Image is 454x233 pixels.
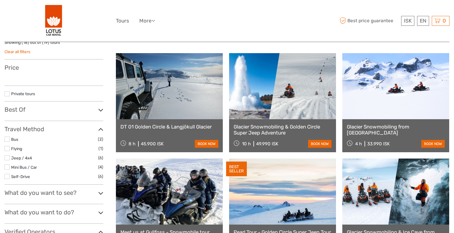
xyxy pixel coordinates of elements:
[11,146,22,151] a: Flying
[98,173,103,180] span: (6)
[256,141,278,147] div: 49.990 ISK
[5,189,103,196] h3: What do you want to see?
[355,141,362,147] span: 4 h
[139,17,155,25] a: More
[23,40,28,45] label: 18
[5,106,103,113] h3: Best Of
[98,145,103,152] span: (1)
[338,16,400,26] span: Best price guarantee
[195,140,218,148] a: book now
[11,137,18,142] a: Bus
[5,209,103,216] h3: What do you want to do?
[5,126,103,133] h3: Travel Method
[11,156,32,160] a: Jeep / 4x4
[116,17,129,25] a: Tours
[141,141,164,147] div: 45.900 ISK
[11,165,37,170] a: Mini Bus / Car
[11,174,30,179] a: Self-Drive
[5,64,103,71] h3: Price
[226,162,247,177] div: BEST SELLER
[5,49,30,54] a: Clear all filters
[421,140,445,148] a: book now
[98,164,103,171] span: (4)
[417,16,429,26] div: EN
[234,124,331,136] a: Glacier Snowmobiling & Golden Circle Super Jeep Adventure
[44,40,48,45] label: 19
[347,124,445,136] a: Glacier Snowmobiling from [GEOGRAPHIC_DATA]
[98,136,103,143] span: (2)
[404,18,412,24] span: ISK
[129,141,135,147] span: 8 h
[5,40,103,49] div: Showing ( ) out of ( ) tours
[308,140,331,148] a: book now
[120,124,218,130] a: DT 01 Golden Circle & Langjökull Glacier
[242,141,251,147] span: 10 h
[98,154,103,161] span: (6)
[11,91,35,96] a: Private tours
[45,5,62,37] img: 443-e2bd2384-01f0-477a-b1bf-f993e7f52e7d_logo_big.png
[367,141,390,147] div: 33.990 ISK
[442,18,447,24] span: 0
